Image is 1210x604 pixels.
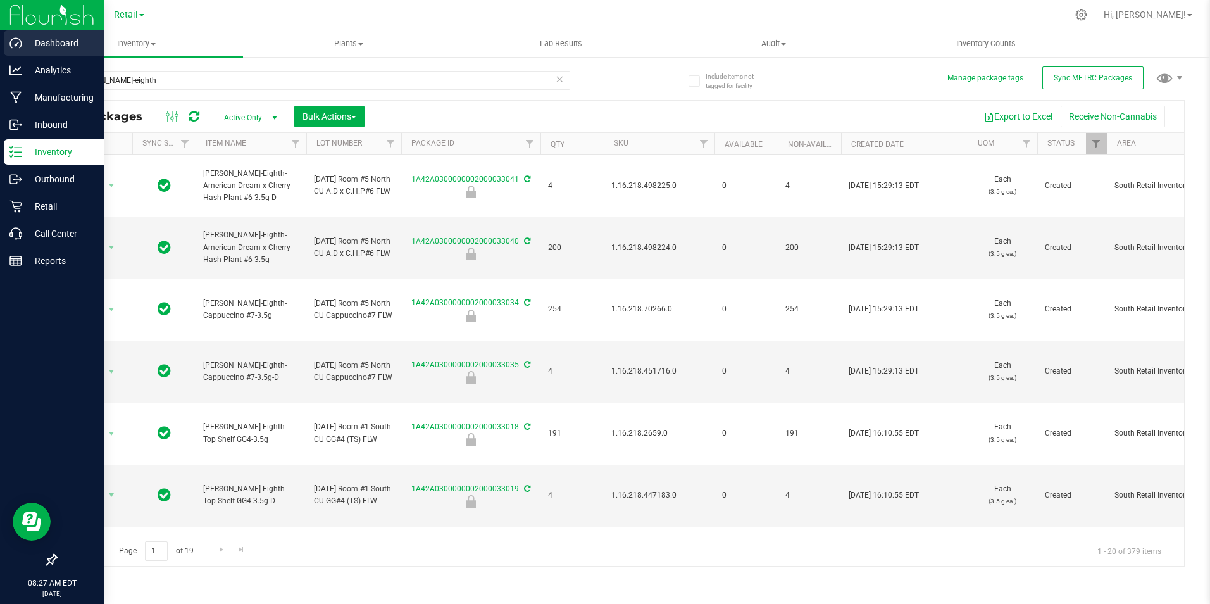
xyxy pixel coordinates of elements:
p: [DATE] [6,589,98,598]
div: Newly Received [399,186,542,198]
a: Qty [551,140,564,149]
a: Inventory [30,30,243,57]
span: 0 [722,242,770,254]
span: In Sync [158,300,171,318]
span: Clear [556,71,564,87]
span: select [104,363,120,381]
p: Dashboard [22,35,98,51]
a: 1A42A0300000002000033034 [411,298,519,307]
span: Each [975,483,1030,507]
a: Created Date [851,140,904,149]
span: Sync from Compliance System [522,422,530,431]
span: [DATE] 15:29:13 EDT [849,242,919,254]
button: Export to Excel [976,106,1061,127]
span: 1.16.218.70266.0 [611,303,707,315]
div: Newly Received [399,371,542,384]
span: All Packages [66,110,155,123]
span: 1 - 20 of 379 items [1087,541,1171,560]
span: [DATE] 15:29:13 EDT [849,180,919,192]
span: 0 [722,180,770,192]
inline-svg: Inbound [9,118,22,131]
span: Each [975,173,1030,198]
a: Filter [1016,133,1037,154]
span: select [104,301,120,318]
inline-svg: Manufacturing [9,91,22,104]
span: [DATE] 15:29:13 EDT [849,303,919,315]
p: Manufacturing [22,90,98,105]
span: 200 [785,242,833,254]
a: Area [1117,139,1136,148]
span: 4 [548,489,596,501]
span: Created [1045,242,1099,254]
p: (3.5 g ea.) [975,186,1030,198]
p: Analytics [22,63,98,78]
span: [DATE] Room #5 North CU A.D x C.H.P#6 FLW [314,173,394,198]
span: select [104,177,120,194]
a: Filter [285,133,306,154]
span: [DATE] Room #5 North CU Cappuccino#7 FLW [314,360,394,384]
span: [DATE] Room #1 South CU GG#4 (TS) FLW [314,421,394,445]
span: 0 [722,427,770,439]
a: 1A42A0300000002000033040 [411,237,519,246]
div: Newly Received [399,495,542,508]
span: Retail [114,9,138,20]
span: 1.16.218.447183.0 [611,489,707,501]
a: Filter [1086,133,1107,154]
a: Available [725,140,763,149]
span: 0 [722,489,770,501]
a: Go to the last page [232,541,251,558]
a: 1A42A0300000002000033041 [411,175,519,184]
button: Sync METRC Packages [1042,66,1144,89]
div: Manage settings [1073,9,1089,21]
p: Call Center [22,226,98,241]
button: Manage package tags [947,73,1023,84]
span: 191 [785,427,833,439]
a: Filter [694,133,714,154]
span: 254 [548,303,596,315]
a: 1A42A0300000002000033019 [411,484,519,493]
p: Retail [22,199,98,214]
span: In Sync [158,239,171,256]
span: 0 [722,365,770,377]
span: [DATE] 16:10:55 EDT [849,489,919,501]
a: Lab Results [455,30,668,57]
a: 1A42A0300000002000033018 [411,422,519,431]
p: 08:27 AM EDT [6,577,98,589]
p: Outbound [22,172,98,187]
inline-svg: Analytics [9,64,22,77]
p: Reports [22,253,98,268]
div: Newly Received [399,310,542,322]
a: Inventory Counts [880,30,1092,57]
span: Audit [668,38,880,49]
span: South Retail Inventory [1114,365,1194,377]
span: select [104,239,120,256]
span: South Retail Inventory [1114,242,1194,254]
inline-svg: Inventory [9,146,22,158]
a: Go to the next page [212,541,230,558]
a: Filter [520,133,540,154]
span: Each [975,360,1030,384]
input: 1 [145,541,168,561]
span: Sync from Compliance System [522,175,530,184]
div: Newly Received [399,248,542,260]
span: [PERSON_NAME]-Eighth-Top Shelf GG4-3.5g-D [203,483,299,507]
button: Bulk Actions [294,106,365,127]
a: Non-Available [788,140,844,149]
span: 1.16.218.2659.0 [611,427,707,439]
span: select [104,486,120,504]
inline-svg: Call Center [9,227,22,240]
span: In Sync [158,177,171,194]
iframe: Resource center [13,503,51,541]
p: Inbound [22,117,98,132]
span: Created [1045,303,1099,315]
span: 4 [785,180,833,192]
a: Lot Number [316,139,362,148]
div: Newly Received [399,433,542,446]
a: Package ID [411,139,454,148]
span: Include items not tagged for facility [706,72,769,91]
p: (3.5 g ea.) [975,310,1030,322]
span: 4 [785,489,833,501]
p: (3.5 g ea.) [975,495,1030,507]
span: Sync from Compliance System [522,298,530,307]
span: Each [975,421,1030,445]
